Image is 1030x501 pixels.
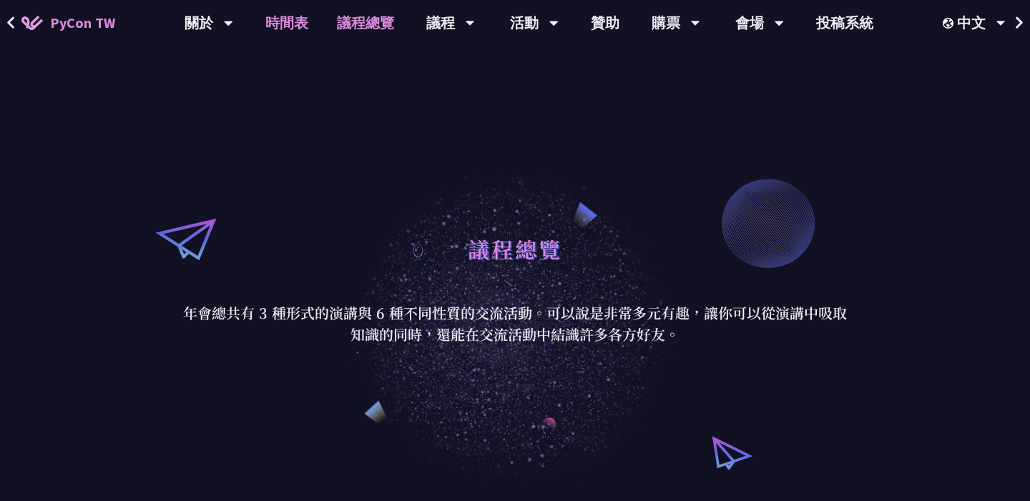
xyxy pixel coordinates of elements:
h1: 議程總覽 [468,227,562,270]
img: Locale Icon [943,18,957,29]
span: PyCon TW [50,12,115,34]
p: 年會總共有 3 種形式的演講與 6 種不同性質的交流活動。可以說是非常多元有趣，讓你可以從演講中吸取知識的同時，還能在交流活動中結識許多各方好友。 [182,302,848,345]
img: Home icon of PyCon TW 2025 [21,16,43,30]
a: PyCon TW [7,5,129,41]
